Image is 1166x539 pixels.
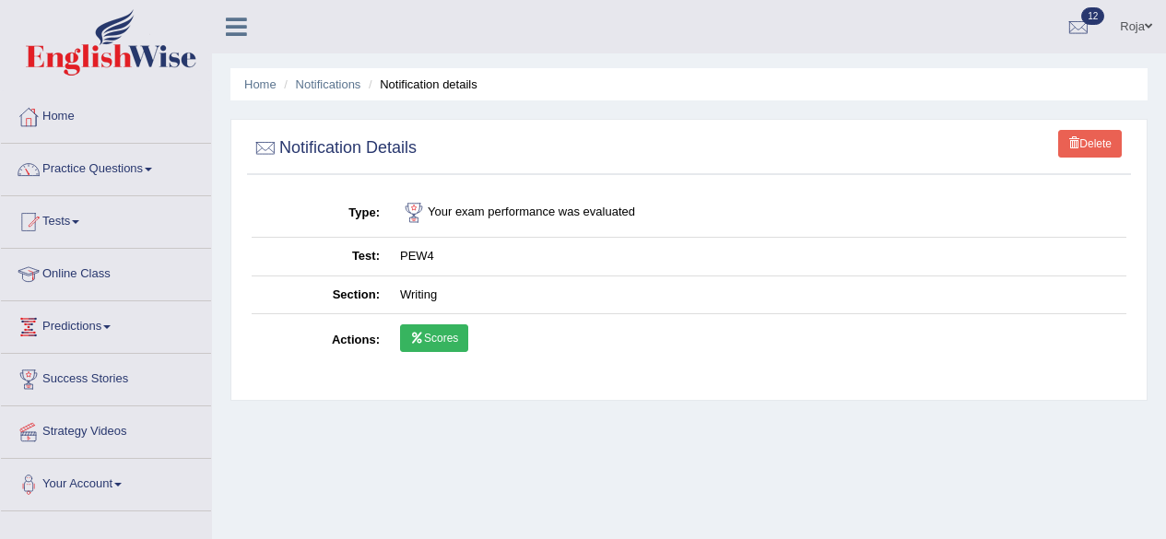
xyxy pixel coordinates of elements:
[390,238,1126,276] td: PEW4
[252,314,390,368] th: Actions
[1,249,211,295] a: Online Class
[1,459,211,505] a: Your Account
[1081,7,1104,25] span: 12
[252,135,417,162] h2: Notification Details
[1,91,211,137] a: Home
[252,275,390,314] th: Section
[1,196,211,242] a: Tests
[390,275,1126,314] td: Writing
[244,77,277,91] a: Home
[400,324,468,352] a: Scores
[364,76,477,93] li: Notification details
[1,354,211,400] a: Success Stories
[1058,130,1122,158] a: Delete
[1,144,211,190] a: Practice Questions
[390,189,1126,238] td: Your exam performance was evaluated
[1,301,211,347] a: Predictions
[1,406,211,452] a: Strategy Videos
[252,238,390,276] th: Test
[296,77,361,91] a: Notifications
[252,189,390,238] th: Type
